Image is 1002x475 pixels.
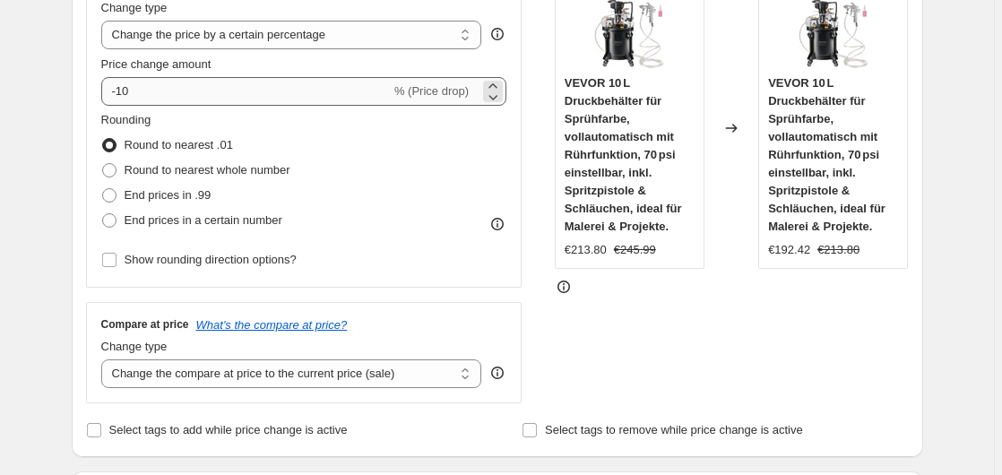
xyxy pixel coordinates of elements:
div: help [488,25,506,43]
span: Price change amount [101,57,212,71]
h3: Compare at price [101,317,189,332]
span: VEVOR 10 L Druckbehälter für Sprühfarbe, vollautomatisch mit Rührfunktion, 70 psi einstellbar, in... [768,76,885,233]
input: -15 [101,77,391,106]
span: Show rounding direction options? [125,253,297,266]
div: help [488,364,506,382]
div: €213.80 [565,241,607,259]
span: VEVOR 10 L Druckbehälter für Sprühfarbe, vollautomatisch mit Rührfunktion, 70 psi einstellbar, in... [565,76,682,233]
span: Select tags to add while price change is active [109,423,348,436]
button: What's the compare at price? [196,318,348,332]
div: €192.42 [768,241,810,259]
strike: €245.99 [614,241,656,259]
span: Rounding [101,113,151,126]
span: Change type [101,340,168,353]
span: Select tags to remove while price change is active [545,423,803,436]
span: End prices in .99 [125,188,212,202]
strike: €213.80 [817,241,859,259]
span: Change type [101,1,168,14]
span: Round to nearest .01 [125,138,233,151]
span: Round to nearest whole number [125,163,290,177]
span: % (Price drop) [394,84,469,98]
span: End prices in a certain number [125,213,282,227]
